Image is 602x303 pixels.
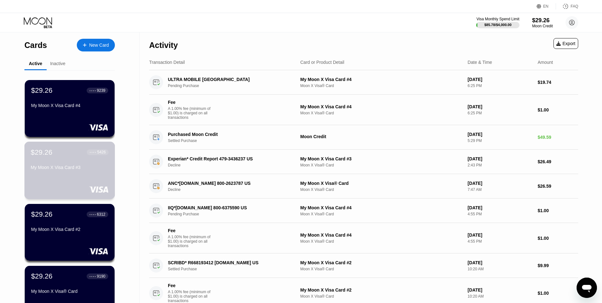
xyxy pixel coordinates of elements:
[468,187,533,192] div: 7:47 AM
[97,88,105,93] div: 9239
[538,135,578,140] div: $49.59
[89,275,96,277] div: ● ● ● ●
[90,151,96,153] div: ● ● ● ●
[149,174,578,199] div: ANC*[DOMAIN_NAME] 800-2623787 USDeclineMy Moon X Visa® CardMoon X Visa® Card[DATE]7:47 AM$26.59
[300,60,344,65] div: Card or Product Detail
[89,43,109,48] div: New Card
[149,95,578,125] div: FeeA 1.00% fee (minimum of $1.00) is charged on all transactionsMy Moon X Visa Card #4Moon X Visa...
[31,165,109,170] div: My Moon X Visa Card #3
[25,204,115,261] div: $29.26● ● ● ●6312My Moon X Visa Card #2
[468,181,533,186] div: [DATE]
[149,253,578,278] div: SCRIBD* R668193412 [DOMAIN_NAME] USSettled PurchaseMy Moon X Visa Card #2Moon X Visa® Card[DATE]1...
[532,24,553,28] div: Moon Credit
[476,17,519,21] div: Visa Monthly Spend Limit
[24,41,47,50] div: Cards
[300,212,462,216] div: Moon X Visa® Card
[538,208,578,213] div: $1.00
[300,163,462,167] div: Moon X Visa® Card
[168,267,299,271] div: Settled Purchase
[149,150,578,174] div: Experian* Credit Report 479-3436237 USDeclineMy Moon X Visa Card #3Moon X Visa® Card[DATE]2:43 PM...
[468,287,533,293] div: [DATE]
[476,17,519,28] div: Visa Monthly Spend Limit$85.78/$4,000.00
[149,70,578,95] div: ULTRA MOBILE [GEOGRAPHIC_DATA]Pending PurchaseMy Moon X Visa Card #4Moon X Visa® Card[DATE]6:25 P...
[300,232,462,238] div: My Moon X Visa Card #4
[77,39,115,51] div: New Card
[149,125,578,150] div: Purchased Moon CreditSettled PurchaseMoon Credit[DATE]5:29 PM$49.59
[50,61,65,66] div: Inactive
[468,232,533,238] div: [DATE]
[468,156,533,161] div: [DATE]
[553,38,578,49] div: Export
[300,84,462,88] div: Moon X Visa® Card
[571,4,578,9] div: FAQ
[168,132,290,137] div: Purchased Moon Credit
[97,274,105,279] div: 9190
[168,260,290,265] div: SCRIBD* R668193412 [DOMAIN_NAME] US
[556,41,575,46] div: Export
[149,223,578,253] div: FeeA 1.00% fee (minimum of $1.00) is charged on all transactionsMy Moon X Visa Card #4Moon X Visa...
[25,142,115,199] div: $29.26● ● ● ●5426My Moon X Visa Card #3
[300,287,462,293] div: My Moon X Visa Card #2
[29,61,42,66] div: Active
[538,159,578,164] div: $26.49
[484,23,512,27] div: $85.78 / $4,000.00
[468,163,533,167] div: 2:43 PM
[97,212,105,217] div: 6312
[300,181,462,186] div: My Moon X Visa® Card
[89,213,96,215] div: ● ● ● ●
[31,289,108,294] div: My Moon X Visa® Card
[168,283,212,288] div: Fee
[468,205,533,210] div: [DATE]
[532,17,553,24] div: $29.26
[31,103,108,108] div: My Moon X Visa Card #4
[300,111,462,115] div: Moon X Visa® Card
[468,84,533,88] div: 6:25 PM
[168,187,299,192] div: Decline
[300,294,462,299] div: Moon X Visa® Card
[168,181,290,186] div: ANC*[DOMAIN_NAME] 800-2623787 US
[468,138,533,143] div: 5:29 PM
[468,104,533,109] div: [DATE]
[149,60,185,65] div: Transaction Detail
[149,199,578,223] div: IIQ*[DOMAIN_NAME] 800-6375590 USPending PurchaseMy Moon X Visa Card #4Moon X Visa® Card[DATE]4:55...
[168,77,290,82] div: ULTRA MOBILE [GEOGRAPHIC_DATA]
[168,163,299,167] div: Decline
[468,111,533,115] div: 6:25 PM
[168,228,212,233] div: Fee
[538,107,578,112] div: $1.00
[31,210,52,219] div: $29.26
[556,3,578,10] div: FAQ
[538,60,553,65] div: Amount
[168,84,299,88] div: Pending Purchase
[300,134,462,139] div: Moon Credit
[300,77,462,82] div: My Moon X Visa Card #4
[300,239,462,244] div: Moon X Visa® Card
[468,77,533,82] div: [DATE]
[538,291,578,296] div: $1.00
[97,150,106,154] div: 5426
[168,212,299,216] div: Pending Purchase
[168,290,215,303] div: A 1.00% fee (minimum of $1.00) is charged on all transactions
[168,138,299,143] div: Settled Purchase
[543,4,549,9] div: EN
[89,90,96,91] div: ● ● ● ●
[31,227,108,232] div: My Moon X Visa Card #2
[149,41,178,50] div: Activity
[168,156,290,161] div: Experian* Credit Report 479-3436237 US
[468,294,533,299] div: 10:20 AM
[168,106,215,120] div: A 1.00% fee (minimum of $1.00) is charged on all transactions
[300,156,462,161] div: My Moon X Visa Card #3
[168,100,212,105] div: Fee
[300,260,462,265] div: My Moon X Visa Card #2
[468,239,533,244] div: 4:55 PM
[577,278,597,298] iframe: Button to launch messaging window
[468,212,533,216] div: 4:55 PM
[168,235,215,248] div: A 1.00% fee (minimum of $1.00) is charged on all transactions
[537,3,556,10] div: EN
[300,104,462,109] div: My Moon X Visa Card #4
[31,272,52,280] div: $29.26
[532,17,553,28] div: $29.26Moon Credit
[300,205,462,210] div: My Moon X Visa Card #4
